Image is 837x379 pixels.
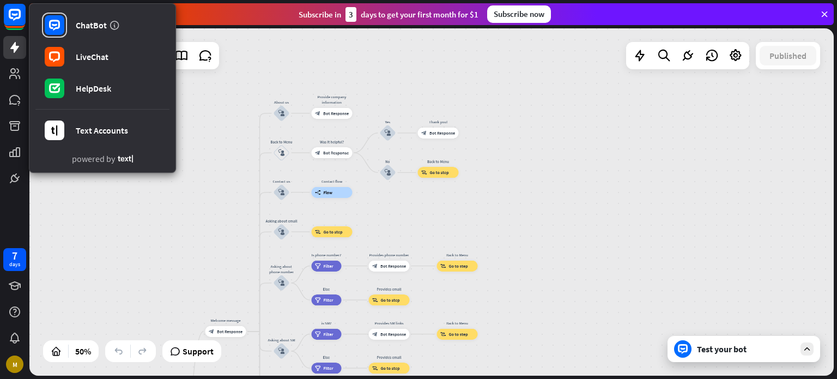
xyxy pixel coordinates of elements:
[307,286,345,292] div: Else
[307,321,345,326] div: is SM?
[278,149,285,156] i: block_user_input
[449,332,468,337] span: Go to step
[278,189,285,196] i: block_user_input
[429,130,455,136] span: Bot Response
[307,94,356,105] div: Provide company information
[6,356,23,373] div: M
[324,365,333,371] span: Filter
[307,139,356,145] div: Was it helpful?
[315,263,321,269] i: filter
[209,329,214,334] i: block_bot_response
[278,348,285,354] i: block_user_input
[372,332,378,337] i: block_bot_response
[760,46,816,65] button: Published
[324,229,343,234] span: Go to step
[372,263,378,269] i: block_bot_response
[265,139,298,145] div: Back to Menu
[440,332,446,337] i: block_goto
[315,297,321,303] i: filter
[324,190,333,195] span: Flow
[365,286,414,292] div: Provides email
[414,119,463,125] div: Thank you!
[307,179,356,184] div: Contact flow
[315,190,321,195] i: builder_tree
[372,365,378,371] i: block_goto
[307,252,345,258] div: Is phone number?
[315,150,320,155] i: block_bot_response
[381,365,400,371] span: Go to step
[278,110,285,117] i: block_user_input
[265,179,298,184] div: Contact us
[299,7,478,22] div: Subscribe in days to get your first month for $1
[449,263,468,269] span: Go to step
[372,297,378,303] i: block_goto
[430,170,449,175] span: Go to step
[217,329,242,334] span: Bot Response
[365,354,414,360] div: Provides email
[385,169,391,176] i: block_user_input
[365,252,414,258] div: Provides phone number
[380,332,406,337] span: Bot Response
[433,321,482,326] div: Back to Menu
[315,332,321,337] i: filter
[487,5,551,23] div: Subscribe now
[323,111,349,116] span: Bot Response
[72,342,94,360] div: 50%
[265,264,298,275] div: Asking about phone number
[365,321,414,326] div: Provides SM links
[372,119,404,125] div: Yes
[414,159,463,164] div: Back to Menu
[3,248,26,271] a: 7 days
[421,130,427,136] i: block_bot_response
[315,111,320,116] i: block_bot_response
[201,318,250,323] div: Welcome message
[380,263,406,269] span: Bot Response
[323,150,349,155] span: Bot Response
[345,7,356,22] div: 3
[12,251,17,261] div: 7
[324,263,333,269] span: Filter
[183,342,214,360] span: Support
[315,365,321,371] i: filter
[265,100,298,105] div: About us
[697,344,795,354] div: Test your bot
[265,218,298,224] div: Asking about email
[265,338,298,343] div: Asking about SM
[278,280,285,286] i: block_user_input
[440,263,446,269] i: block_goto
[324,332,333,337] span: Filter
[381,297,400,303] span: Go to step
[307,354,345,360] div: Else
[385,130,391,136] i: block_user_input
[433,252,482,258] div: Back to Menu
[278,228,285,235] i: block_user_input
[324,297,333,303] span: Filter
[372,159,404,164] div: No
[315,229,321,234] i: block_goto
[9,261,20,268] div: days
[421,170,427,175] i: block_goto
[9,4,41,37] button: Open LiveChat chat widget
